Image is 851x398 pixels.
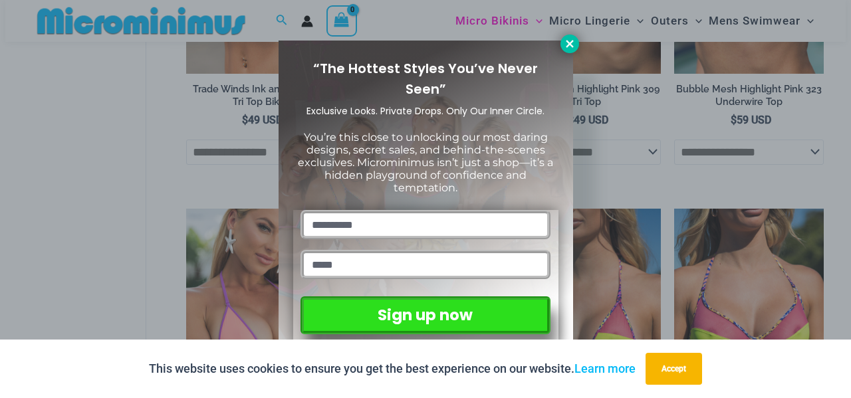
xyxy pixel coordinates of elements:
button: Accept [646,353,702,385]
span: Exclusive Looks. Private Drops. Only Our Inner Circle. [306,104,545,118]
button: Sign up now [301,296,550,334]
a: Learn more [574,361,636,375]
span: You’re this close to unlocking our most daring designs, secret sales, and behind-the-scenes exclu... [298,131,553,195]
span: “The Hottest Styles You’ve Never Seen” [313,59,538,98]
p: This website uses cookies to ensure you get the best experience on our website. [149,359,636,379]
button: Close [560,35,579,53]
